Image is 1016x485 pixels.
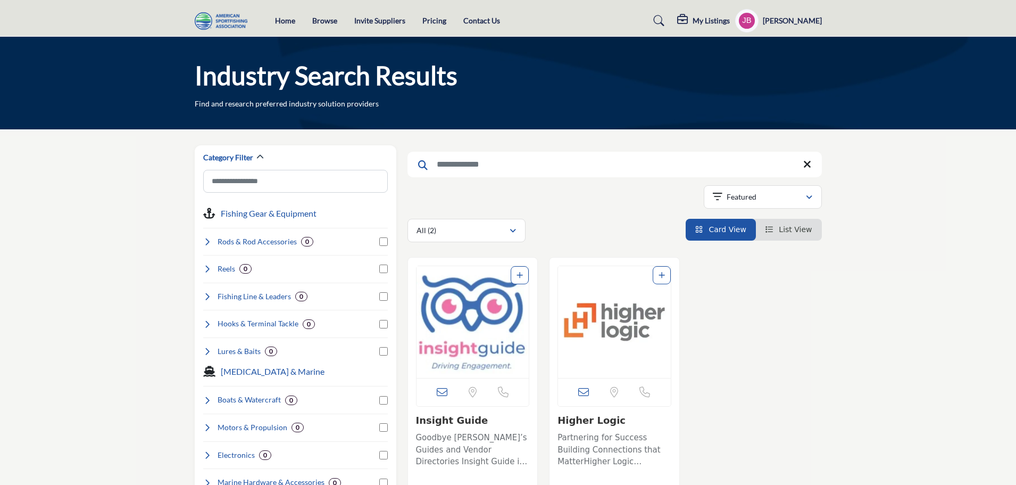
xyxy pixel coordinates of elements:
[727,192,756,202] p: Featured
[221,207,317,220] button: Fishing Gear & Equipment
[557,415,626,426] a: Higher Logic
[416,432,530,468] p: Goodbye [PERSON_NAME]’s Guides and Vendor Directories Insight Guide is a business marketplace pla...
[285,396,297,405] div: 0 Results For Boats & Watercraft
[275,16,295,25] a: Home
[218,236,297,247] h4: Rods & Rod Accessories: Fishing rods and related gear for all styles.
[289,397,293,404] b: 0
[659,271,665,280] a: Add To List
[195,59,457,92] h1: Industry Search Results
[677,14,730,27] div: My Listings
[557,429,671,468] a: Partnering for Success Building Connections that MatterHigher Logic specializes in creating custo...
[296,424,299,431] b: 0
[221,365,324,378] button: [MEDICAL_DATA] & Marine
[417,266,529,378] img: Insight Guide
[299,293,303,300] b: 0
[557,432,671,468] p: Partnering for Success Building Connections that MatterHigher Logic specializes in creating custo...
[407,152,822,177] input: Search Keyword
[221,365,324,378] h3: Boating & Marine
[557,415,671,426] h3: Higher Logic
[422,16,446,25] a: Pricing
[295,292,307,301] div: 0 Results For Fishing Line & Leaders
[416,415,488,426] a: Insight Guide
[379,451,388,459] input: Select Electronics checkbox
[203,170,388,193] input: Search Category
[195,12,253,30] img: Site Logo
[463,16,500,25] a: Contact Us
[244,265,247,273] b: 0
[269,348,273,355] b: 0
[218,394,281,405] h4: Boats & Watercraft: Fishing boats, kayaks, canoes, and inflatables.
[303,319,315,329] div: 0 Results For Hooks & Terminal Tackle
[379,265,388,273] input: Select Reels checkbox
[305,238,309,245] b: 0
[779,225,812,234] span: List View
[416,415,530,426] h3: Insight Guide
[307,320,311,328] b: 0
[765,225,812,234] a: View List
[239,264,252,274] div: 0 Results For Reels
[218,450,255,461] h4: Electronics: GPS, sonar, fish finders, and marine radios.
[265,347,277,356] div: 0 Results For Lures & Baits
[263,451,267,459] b: 0
[195,98,379,109] p: Find and research preferred industry solution providers
[379,396,388,405] input: Select Boats & Watercraft checkbox
[763,15,822,26] h5: [PERSON_NAME]
[693,16,730,26] h5: My Listings
[735,9,759,32] button: Show hide supplier dropdown
[417,225,436,236] p: All (2)
[292,423,304,432] div: 0 Results For Motors & Propulsion
[379,347,388,356] input: Select Lures & Baits checkbox
[218,346,261,357] h4: Lures & Baits: Artificial and live bait, flies, and jigs.
[312,16,337,25] a: Browse
[704,185,822,209] button: Featured
[218,422,287,433] h4: Motors & Propulsion: Outboard and trolling motors for watercraft.
[379,237,388,246] input: Select Rods & Rod Accessories checkbox
[301,237,313,246] div: 0 Results For Rods & Rod Accessories
[643,12,671,29] a: Search
[379,423,388,432] input: Select Motors & Propulsion checkbox
[709,225,746,234] span: Card View
[218,264,235,274] h4: Reels: Spinning, baitcasting, and fly reels for fishing.
[417,266,529,378] a: Open Listing in new tab
[203,152,253,163] h2: Category Filter
[558,266,671,378] img: Higher Logic
[407,219,526,242] button: All (2)
[354,16,405,25] a: Invite Suppliers
[379,292,388,301] input: Select Fishing Line & Leaders checkbox
[259,450,271,460] div: 0 Results For Electronics
[686,219,756,241] li: Card View
[218,291,291,302] h4: Fishing Line & Leaders: Monofilament, fluorocarbon, and braided lines.
[695,225,746,234] a: View Card
[379,320,388,328] input: Select Hooks & Terminal Tackle checkbox
[558,266,671,378] a: Open Listing in new tab
[416,429,530,468] a: Goodbye [PERSON_NAME]’s Guides and Vendor Directories Insight Guide is a business marketplace pla...
[218,318,298,329] h4: Hooks & Terminal Tackle: Hooks, weights, floats, snaps, and swivels.
[517,271,523,280] a: Add To List
[756,219,822,241] li: List View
